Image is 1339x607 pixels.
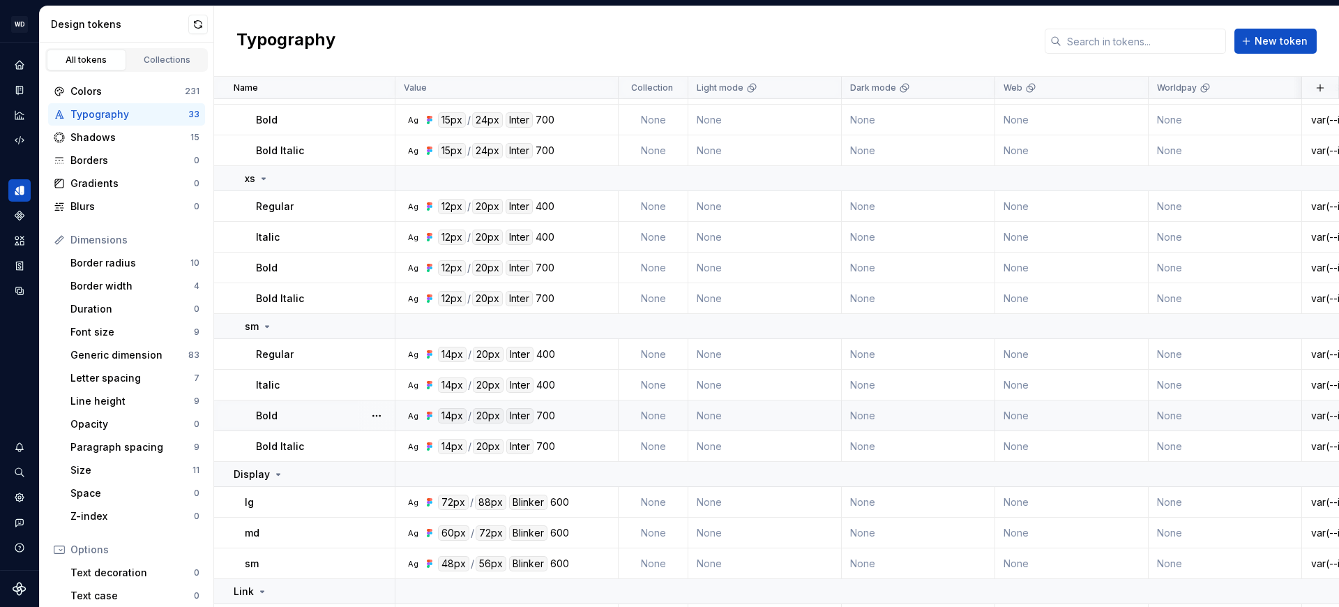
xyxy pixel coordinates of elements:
div: Gradients [70,177,194,190]
p: Bold Italic [256,292,304,306]
div: 0 [194,511,199,522]
td: None [842,370,995,400]
h2: Typography [236,29,335,54]
div: Inter [506,347,534,362]
td: None [1149,105,1302,135]
div: 15px [438,112,466,128]
div: / [471,525,474,541]
div: Inter [506,199,533,214]
a: Storybook stories [8,255,31,277]
div: 11 [192,465,199,476]
td: None [842,253,995,283]
div: Ag [407,293,418,304]
a: Supernova Logo [13,582,27,596]
td: None [688,431,842,462]
td: None [619,105,688,135]
div: Colors [70,84,185,98]
div: Ag [407,349,418,360]
div: 7 [194,373,199,384]
td: None [1149,135,1302,166]
div: 12px [438,291,466,306]
div: Inter [506,143,533,158]
div: 231 [185,86,199,97]
div: Z-index [70,509,194,523]
span: New token [1255,34,1308,48]
a: Documentation [8,79,31,101]
div: Blurs [70,200,194,213]
td: None [842,400,995,431]
a: Text case0 [65,585,205,607]
div: 20px [473,408,504,424]
div: Size [70,463,192,477]
div: Ag [407,441,418,452]
a: Gradients0 [48,172,205,195]
td: None [619,548,688,579]
a: Space0 [65,482,205,504]
td: None [1149,370,1302,400]
p: Web [1004,82,1022,93]
div: 88px [475,495,506,510]
div: 0 [194,590,199,601]
div: / [468,408,471,424]
div: 600 [550,525,569,541]
input: Search in tokens... [1061,29,1226,54]
div: Inter [506,439,534,454]
button: Contact support [8,511,31,534]
a: Generic dimension83 [65,344,205,366]
td: None [842,487,995,518]
a: Analytics [8,104,31,126]
td: None [842,339,995,370]
div: 9 [194,442,199,453]
div: Ag [407,201,418,212]
div: 20px [472,260,503,276]
td: None [688,339,842,370]
div: 0 [194,303,199,315]
div: 24px [472,143,503,158]
div: Border radius [70,256,190,270]
div: Ag [407,114,418,126]
p: Bold [256,261,278,275]
td: None [995,400,1149,431]
p: Bold [256,409,278,423]
a: Assets [8,230,31,252]
div: 14px [438,408,467,424]
div: 400 [536,199,554,214]
p: Name [234,82,258,93]
td: None [1149,283,1302,314]
div: 83 [188,350,199,361]
td: None [619,518,688,548]
div: Ag [407,262,418,273]
a: Data sources [8,280,31,302]
button: Notifications [8,436,31,458]
button: New token [1234,29,1317,54]
div: / [467,143,471,158]
p: xs [245,172,255,186]
div: Settings [8,486,31,509]
div: / [467,260,471,276]
td: None [688,222,842,253]
div: Duration [70,302,194,316]
td: None [619,339,688,370]
div: Inter [506,291,533,306]
div: 700 [536,408,555,424]
p: Light mode [697,82,743,93]
td: None [688,191,842,222]
div: Shadows [70,130,190,144]
p: sm [245,320,259,334]
div: Opacity [70,417,194,431]
p: Display [234,467,270,481]
div: / [470,495,474,510]
div: / [468,347,471,362]
div: 15px [438,143,466,158]
div: Options [70,543,199,557]
div: 15 [190,132,199,143]
td: None [995,283,1149,314]
div: 600 [550,556,569,571]
td: None [995,431,1149,462]
td: None [842,135,995,166]
button: Search ⌘K [8,461,31,484]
